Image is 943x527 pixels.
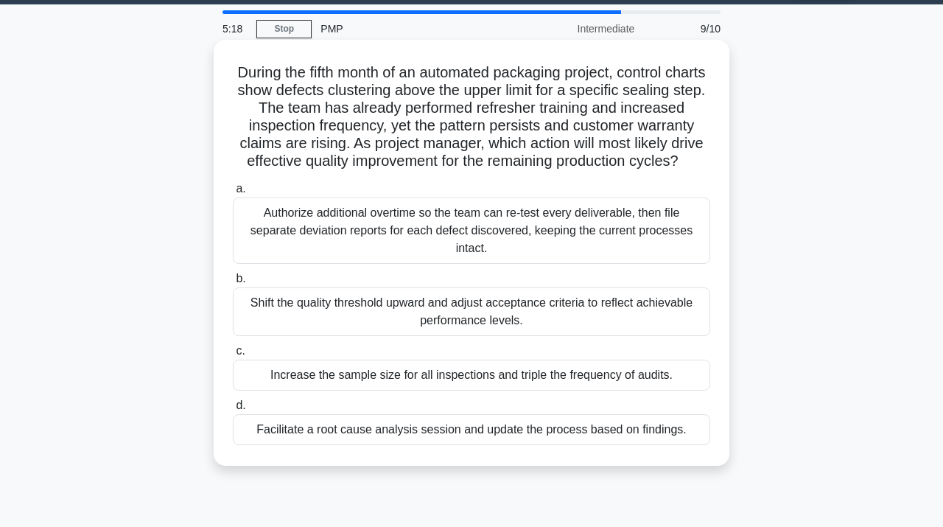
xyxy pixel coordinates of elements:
[233,287,710,336] div: Shift the quality threshold upward and adjust acceptance criteria to reflect achievable performan...
[214,14,256,43] div: 5:18
[236,182,245,195] span: a.
[233,414,710,445] div: Facilitate a root cause analysis session and update the process based on findings.
[643,14,729,43] div: 9/10
[233,360,710,391] div: Increase the sample size for all inspections and triple the frequency of audits.
[233,198,710,264] div: Authorize additional overtime so the team can re-test every deliverable, then file separate devia...
[256,20,312,38] a: Stop
[514,14,643,43] div: Intermediate
[312,14,514,43] div: PMP
[236,272,245,285] span: b.
[236,344,245,357] span: c.
[236,399,245,411] span: d.
[231,63,712,171] h5: During the fifth month of an automated packaging project, control charts show defects clustering ...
